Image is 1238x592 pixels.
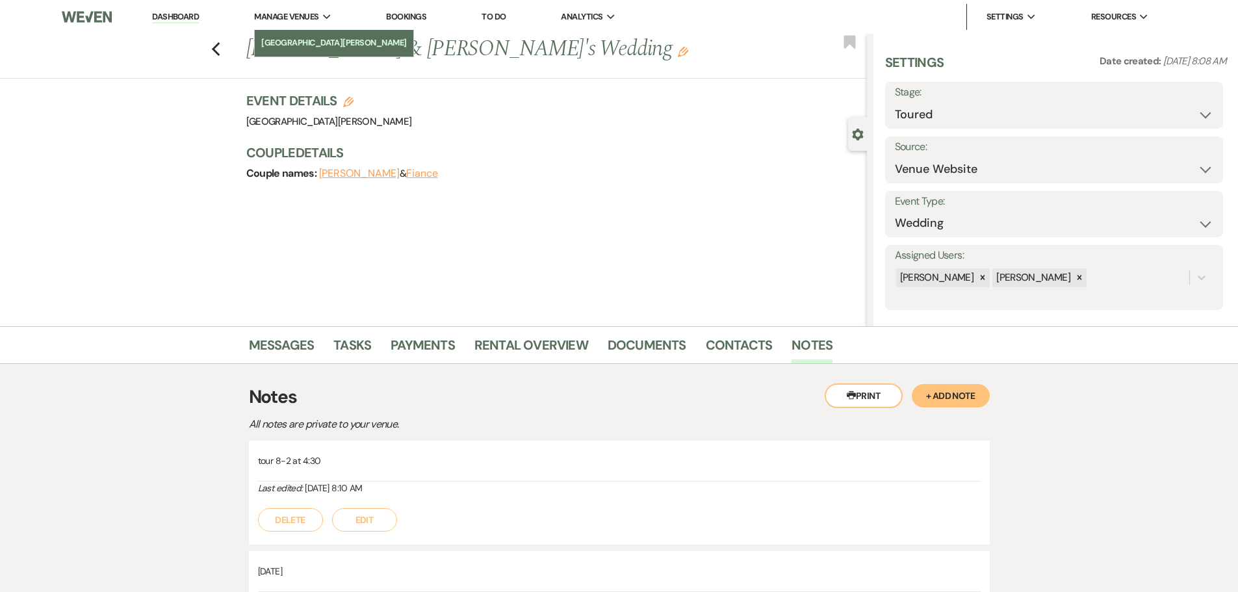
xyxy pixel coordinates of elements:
[895,138,1213,157] label: Source:
[258,482,981,495] div: [DATE] 8:10 AM
[319,168,400,179] button: [PERSON_NAME]
[474,335,588,363] a: Rental Overview
[62,3,111,31] img: Weven Logo
[896,268,976,287] div: [PERSON_NAME]
[895,192,1213,211] label: Event Type:
[249,383,990,411] h3: Notes
[992,268,1072,287] div: [PERSON_NAME]
[258,508,323,532] button: Delete
[246,34,738,65] h1: [PERSON_NAME] & [PERSON_NAME]'s Wedding
[246,166,319,180] span: Couple names:
[319,167,438,180] span: &
[825,383,903,408] button: Print
[255,30,413,56] a: [GEOGRAPHIC_DATA][PERSON_NAME]
[561,10,602,23] span: Analytics
[246,115,412,128] span: [GEOGRAPHIC_DATA][PERSON_NAME]
[246,92,412,110] h3: Event Details
[152,11,199,23] a: Dashboard
[249,416,704,433] p: All notes are private to your venue.
[333,335,371,363] a: Tasks
[1163,55,1226,68] span: [DATE] 8:08 AM
[987,10,1024,23] span: Settings
[678,45,688,57] button: Edit
[608,335,686,363] a: Documents
[249,335,315,363] a: Messages
[261,36,407,49] li: [GEOGRAPHIC_DATA][PERSON_NAME]
[406,168,438,179] button: Fiance
[258,564,981,578] p: [DATE]
[254,10,318,23] span: Manage Venues
[1100,55,1163,68] span: Date created:
[391,335,455,363] a: Payments
[482,11,506,22] a: To Do
[258,482,303,494] i: Last edited:
[792,335,832,363] a: Notes
[258,454,981,468] p: tour 8-2 at 4:30
[885,53,944,82] h3: Settings
[1091,10,1136,23] span: Resources
[246,144,854,162] h3: Couple Details
[706,335,773,363] a: Contacts
[852,127,864,140] button: Close lead details
[895,83,1213,102] label: Stage:
[895,246,1213,265] label: Assigned Users:
[332,508,397,532] button: Edit
[386,11,426,22] a: Bookings
[912,384,990,407] button: + Add Note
